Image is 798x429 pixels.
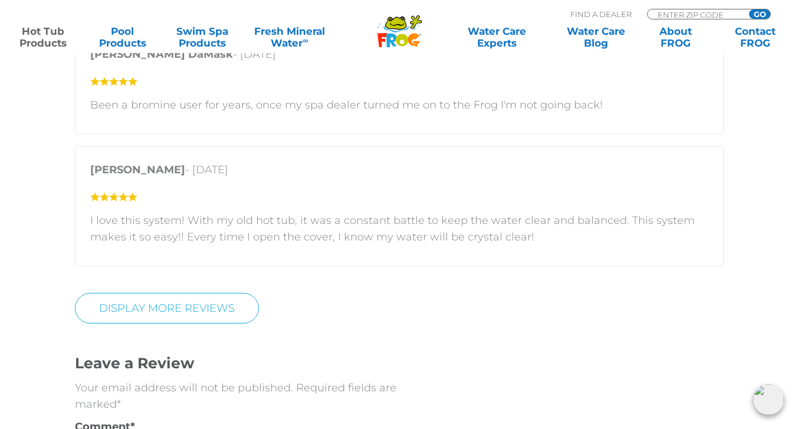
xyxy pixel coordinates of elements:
[90,46,708,68] p: - [DATE]
[90,97,708,113] p: Been a bromine user for years, once my spa dealer turned me on to the Frog I'm not going back!
[90,212,708,245] p: I love this system! With my old hot tub, it was a constant battle to keep the water clear and bal...
[753,384,784,415] img: openIcon
[251,25,328,49] a: Fresh MineralWater∞
[75,381,396,411] span: Required fields are marked
[724,25,786,49] a: ContactFROG
[171,25,233,49] a: Swim SpaProducts
[91,25,153,49] a: PoolProducts
[90,48,233,61] strong: [PERSON_NAME] DaMask
[12,25,74,49] a: Hot TubProducts
[565,25,627,49] a: Water CareBlog
[90,163,185,176] strong: [PERSON_NAME]
[446,25,547,49] a: Water CareExperts
[90,161,708,184] p: - [DATE]
[645,25,707,49] a: AboutFROG
[75,293,259,324] a: Display More Reviews
[75,381,293,394] span: Your email address will not be published.
[749,9,770,19] input: GO
[656,9,736,19] input: Zip Code Form
[303,36,308,45] sup: ∞
[570,9,632,19] p: Find A Dealer
[75,353,399,374] h3: Leave a Review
